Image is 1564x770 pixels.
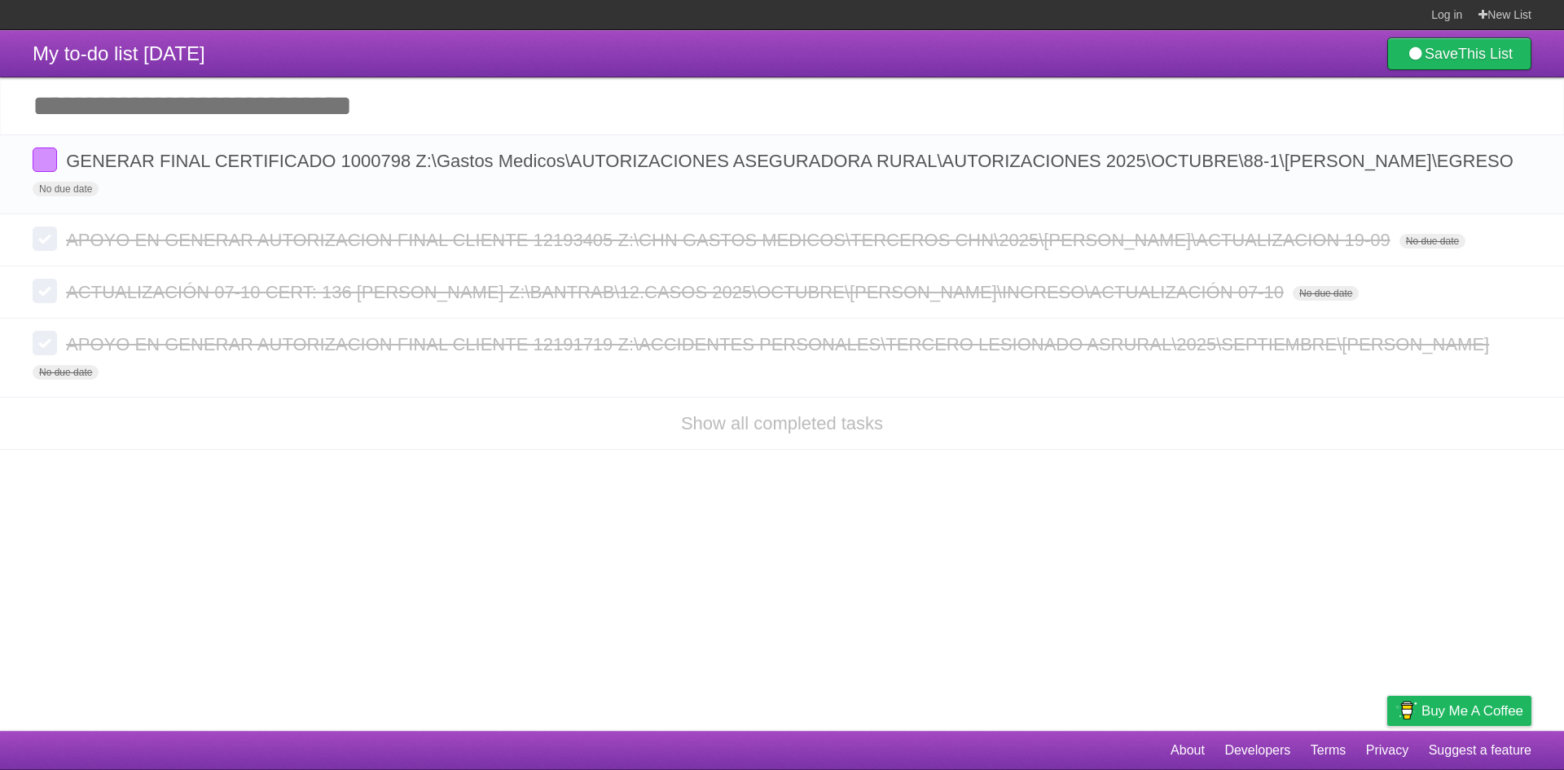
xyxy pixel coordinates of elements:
[33,42,205,64] span: My to-do list [DATE]
[1458,46,1513,62] b: This List
[33,279,57,303] label: Done
[66,334,1493,354] span: APOYO EN GENERAR AUTORIZACION FINAL CLIENTE 12191719 Z:\ACCIDENTES PERSONALES\TERCERO LESIONADO A...
[66,282,1288,302] span: ACTUALIZACIÓN 07-10 CERT: 136 [PERSON_NAME] Z:\BANTRAB\12.CASOS 2025\OCTUBRE\[PERSON_NAME]\INGRES...
[1293,286,1359,301] span: No due date
[33,147,57,172] label: Done
[1399,234,1465,249] span: No due date
[1395,697,1417,724] img: Buy me a coffee
[33,331,57,355] label: Done
[1311,735,1347,766] a: Terms
[1387,37,1531,70] a: SaveThis List
[681,413,883,433] a: Show all completed tasks
[33,182,99,196] span: No due date
[1387,696,1531,726] a: Buy me a coffee
[66,151,1518,171] span: GENERAR FINAL CERTIFICADO 1000798 Z:\Gastos Medicos\AUTORIZACIONES ASEGURADORA RURAL\AUTORIZACION...
[1421,697,1523,725] span: Buy me a coffee
[66,230,1395,250] span: APOYO EN GENERAR AUTORIZACION FINAL CLIENTE 12193405 Z:\CHN GASTOS MEDICOS\TERCEROS CHN\2025\[PER...
[1429,735,1531,766] a: Suggest a feature
[33,227,57,251] label: Done
[1171,735,1205,766] a: About
[1366,735,1408,766] a: Privacy
[33,365,99,380] span: No due date
[1224,735,1290,766] a: Developers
